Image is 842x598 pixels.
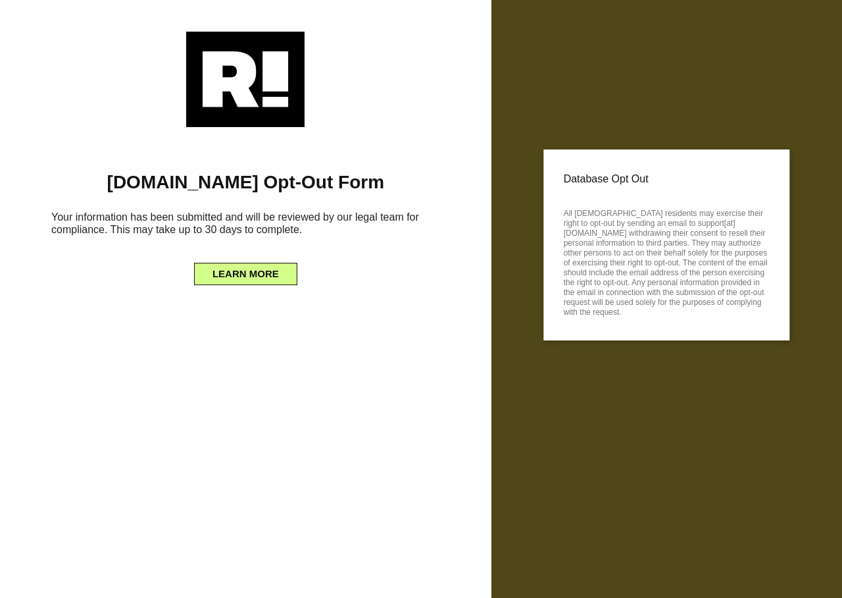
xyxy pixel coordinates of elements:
[20,205,472,246] h6: Your information has been submitted and will be reviewed by our legal team for compliance. This m...
[194,265,297,275] a: LEARN MORE
[564,205,770,317] p: All [DEMOGRAPHIC_DATA] residents may exercise their right to opt-out by sending an email to suppo...
[564,169,770,189] p: Database Opt Out
[194,263,297,285] button: LEARN MORE
[20,171,472,194] h1: [DOMAIN_NAME] Opt-Out Form
[186,32,305,127] img: Retention.com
